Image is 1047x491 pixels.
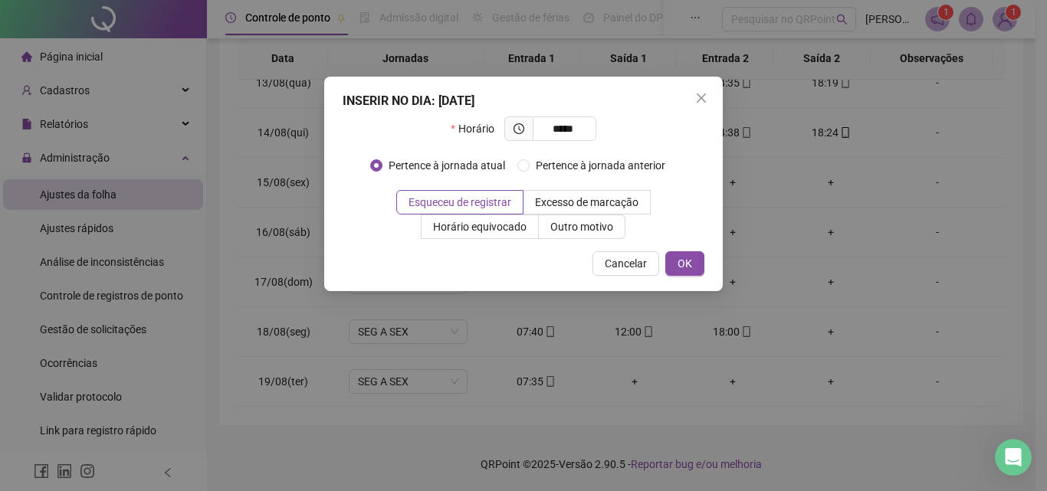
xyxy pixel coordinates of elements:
[678,255,692,272] span: OK
[535,196,638,208] span: Excesso de marcação
[995,439,1032,476] iframe: Intercom live chat
[451,116,504,141] label: Horário
[514,123,524,134] span: clock-circle
[382,157,511,174] span: Pertence à jornada atual
[343,92,704,110] div: INSERIR NO DIA : [DATE]
[530,157,671,174] span: Pertence à jornada anterior
[433,221,527,233] span: Horário equivocado
[605,255,647,272] span: Cancelar
[665,251,704,276] button: OK
[550,221,613,233] span: Outro motivo
[695,92,707,104] span: close
[689,86,714,110] button: Close
[592,251,659,276] button: Cancelar
[409,196,511,208] span: Esqueceu de registrar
